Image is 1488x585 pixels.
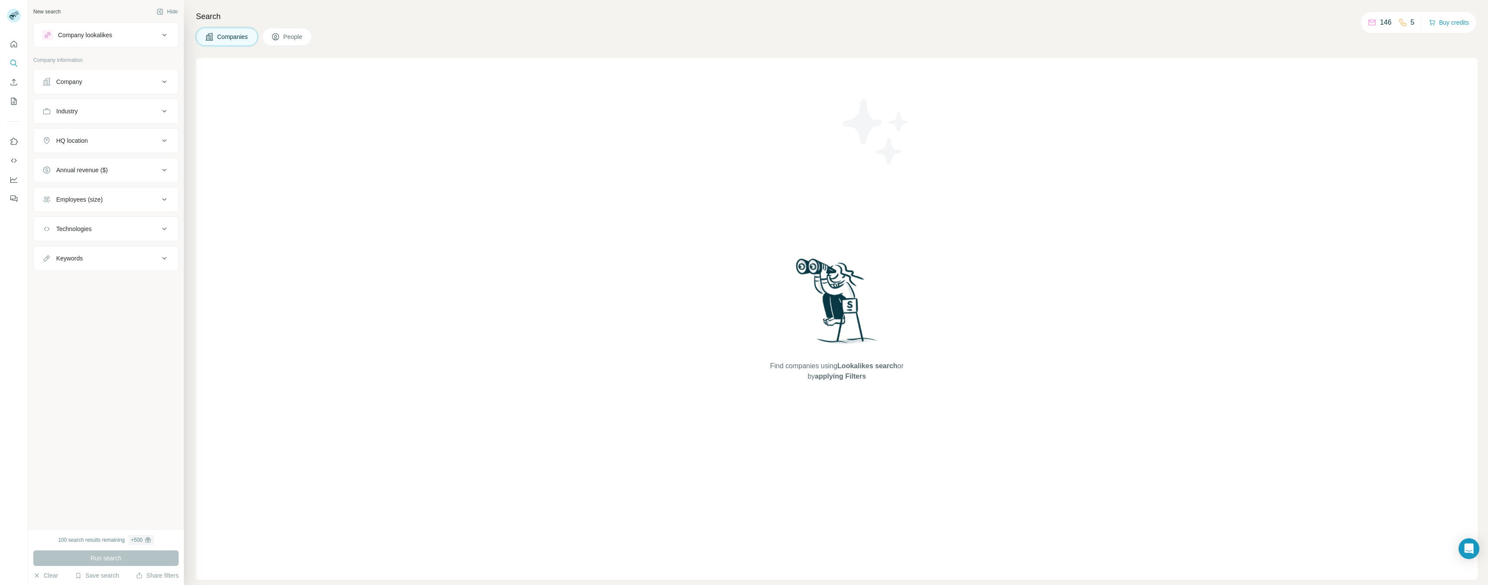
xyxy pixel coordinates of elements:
span: applying Filters [815,373,866,380]
div: New search [33,8,61,16]
button: Technologies [34,219,178,239]
button: Hide [151,5,184,18]
button: Company [34,71,178,92]
span: Lookalikes search [837,362,898,370]
button: Clear [33,571,58,580]
button: HQ location [34,130,178,151]
div: Open Intercom Messenger [1459,538,1479,559]
button: Enrich CSV [7,74,21,90]
div: Company [56,77,82,86]
div: Technologies [56,225,92,233]
p: 5 [1411,17,1414,28]
button: My lists [7,93,21,109]
button: Feedback [7,191,21,206]
img: Surfe Illustration - Woman searching with binoculars [792,256,882,353]
button: Use Surfe API [7,153,21,168]
button: Use Surfe on LinkedIn [7,134,21,149]
button: Dashboard [7,172,21,187]
button: Employees (size) [34,189,178,210]
span: Companies [217,32,249,41]
div: Keywords [56,254,83,263]
div: Employees (size) [56,195,103,204]
div: Industry [56,107,78,116]
button: Quick start [7,36,21,52]
div: Annual revenue ($) [56,166,108,174]
h4: Search [196,10,1478,22]
p: 146 [1380,17,1392,28]
button: Industry [34,101,178,122]
button: Company lookalikes [34,25,178,45]
button: Annual revenue ($) [34,160,178,180]
p: Company information [33,56,179,64]
span: People [283,32,303,41]
div: Company lookalikes [58,31,112,39]
div: + 500 [131,536,143,544]
button: Keywords [34,248,178,269]
div: 100 search results remaining [58,535,154,545]
span: Find companies using or by [767,361,906,382]
img: Surfe Illustration - Stars [837,93,915,170]
button: Search [7,55,21,71]
div: HQ location [56,136,88,145]
button: Save search [75,571,119,580]
button: Buy credits [1429,16,1469,29]
button: Share filters [136,571,179,580]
